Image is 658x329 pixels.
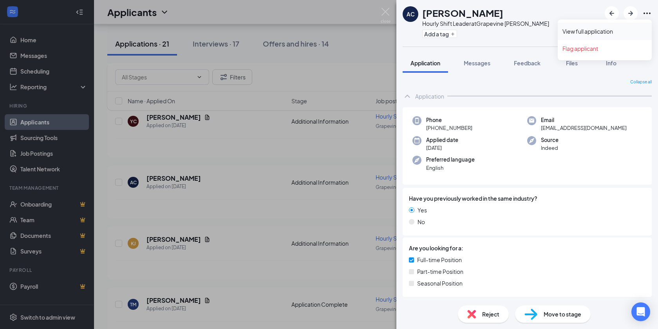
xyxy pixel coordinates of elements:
[642,9,652,18] svg: Ellipses
[541,116,627,124] span: Email
[566,59,578,67] span: Files
[541,124,627,132] span: [EMAIL_ADDRESS][DOMAIN_NAME]
[426,116,472,124] span: Phone
[418,218,425,226] span: No
[417,267,463,276] span: Part-time Position
[626,9,635,18] svg: ArrowRight
[606,59,616,67] span: Info
[418,206,427,214] span: Yes
[624,6,638,20] button: ArrowRight
[450,32,455,36] svg: Plus
[426,136,458,144] span: Applied date
[410,59,440,67] span: Application
[426,144,458,152] span: [DATE]
[631,302,650,321] div: Open Intercom Messenger
[544,310,581,318] span: Move to stage
[422,6,503,20] h1: [PERSON_NAME]
[422,20,549,27] div: Hourly Shift Leader at Grapevine [PERSON_NAME]
[426,124,472,132] span: [PHONE_NUMBER]
[422,30,457,38] button: PlusAdd a tag
[403,92,412,101] svg: ChevronUp
[607,9,616,18] svg: ArrowLeftNew
[605,6,619,20] button: ArrowLeftNew
[630,79,652,85] span: Collapse all
[514,59,540,67] span: Feedback
[541,144,559,152] span: Indeed
[541,136,559,144] span: Source
[426,156,475,164] span: Preferred language
[415,92,444,100] div: Application
[417,255,462,264] span: Full-time Position
[409,194,537,203] span: Have you previously worked in the same industry?
[464,59,490,67] span: Messages
[426,164,475,172] span: English
[409,244,463,252] span: Are you looking for a:
[407,10,415,18] div: AC
[482,310,499,318] span: Reject
[562,27,647,35] a: View full application
[417,279,463,288] span: Seasonal Position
